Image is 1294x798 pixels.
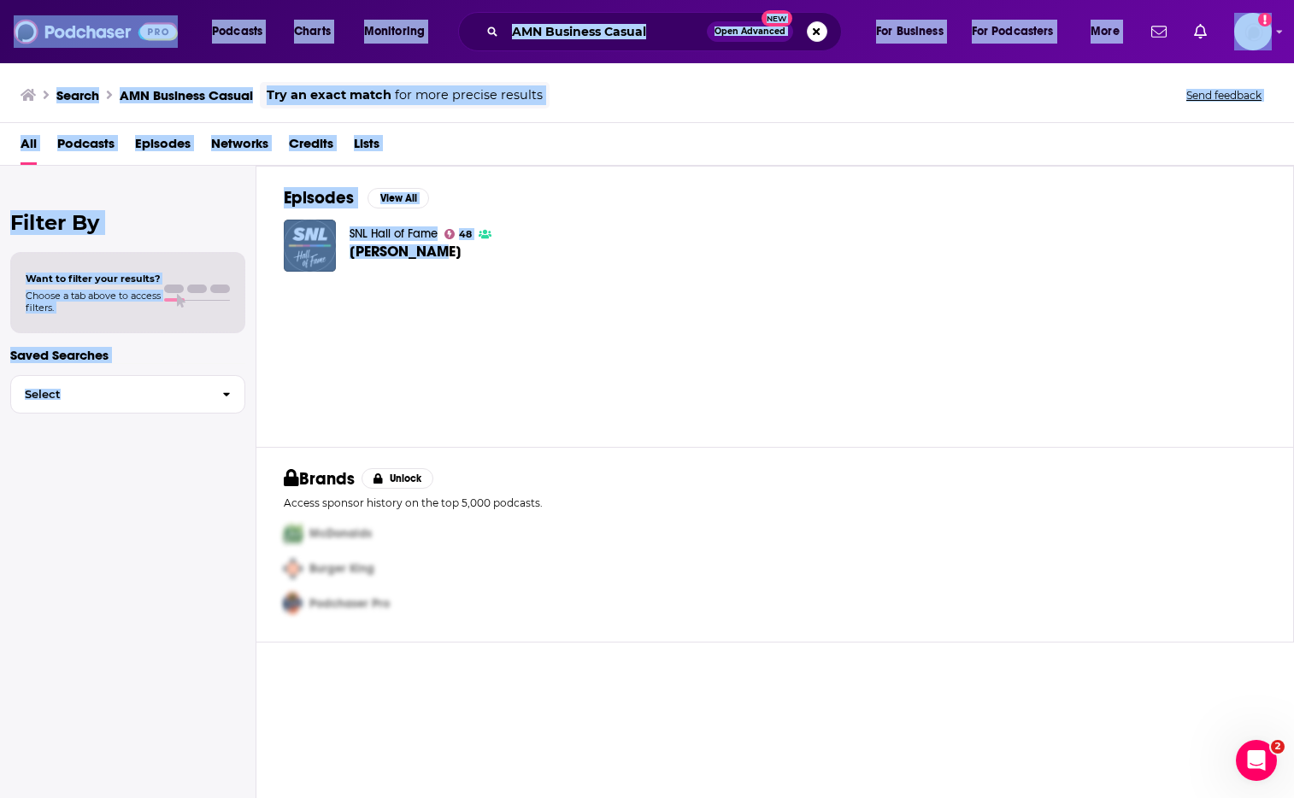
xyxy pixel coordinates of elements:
[972,20,1054,44] span: For Podcasters
[26,273,161,285] span: Want to filter your results?
[120,87,253,103] h3: AMN Business Casual
[505,18,707,45] input: Search podcasts, credits, & more...
[294,20,331,44] span: Charts
[352,18,447,45] button: open menu
[284,496,1266,509] p: Access sponsor history on the top 5,000 podcasts.
[1258,13,1272,26] svg: Add a profile image
[10,210,245,235] h2: Filter By
[10,347,245,363] p: Saved Searches
[1144,17,1173,46] a: Show notifications dropdown
[309,596,390,611] span: Podchaser Pro
[21,130,37,165] a: All
[289,130,333,165] span: Credits
[1234,13,1272,50] img: User Profile
[350,244,462,259] a: Cheri Oteri
[309,526,372,541] span: McDonalds
[350,244,462,259] span: [PERSON_NAME]
[284,468,355,490] h2: Brands
[762,10,792,26] span: New
[212,20,262,44] span: Podcasts
[10,375,245,414] button: Select
[57,130,115,165] span: Podcasts
[277,551,309,586] img: Second Pro Logo
[1187,17,1214,46] a: Show notifications dropdown
[474,12,858,51] div: Search podcasts, credits, & more...
[277,516,309,551] img: First Pro Logo
[876,20,944,44] span: For Business
[277,586,309,621] img: Third Pro Logo
[26,290,161,314] span: Choose a tab above to access filters.
[56,87,99,103] h3: Search
[354,130,379,165] span: Lists
[1079,18,1141,45] button: open menu
[864,18,965,45] button: open menu
[715,27,785,36] span: Open Advanced
[284,220,336,272] img: Cheri Oteri
[1091,20,1120,44] span: More
[362,468,434,489] button: Unlock
[200,18,285,45] button: open menu
[1234,13,1272,50] span: Logged in as systemsteam
[309,561,374,576] span: Burger King
[14,15,178,48] img: Podchaser - Follow, Share and Rate Podcasts
[1234,13,1272,50] button: Show profile menu
[395,85,543,105] span: for more precise results
[267,85,391,105] a: Try an exact match
[350,226,438,241] a: SNL Hall of Fame
[284,187,429,208] a: EpisodesView All
[1236,740,1277,781] iframe: Intercom live chat
[135,130,191,165] a: Episodes
[283,18,341,45] a: Charts
[459,231,472,238] span: 48
[1271,740,1285,754] span: 2
[11,389,209,400] span: Select
[1181,88,1267,103] button: Send feedback
[368,188,429,208] button: View All
[284,187,354,208] h2: Episodes
[961,18,1079,45] button: open menu
[707,21,793,42] button: Open AdvancedNew
[364,20,425,44] span: Monitoring
[444,229,473,239] a: 48
[211,130,268,165] span: Networks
